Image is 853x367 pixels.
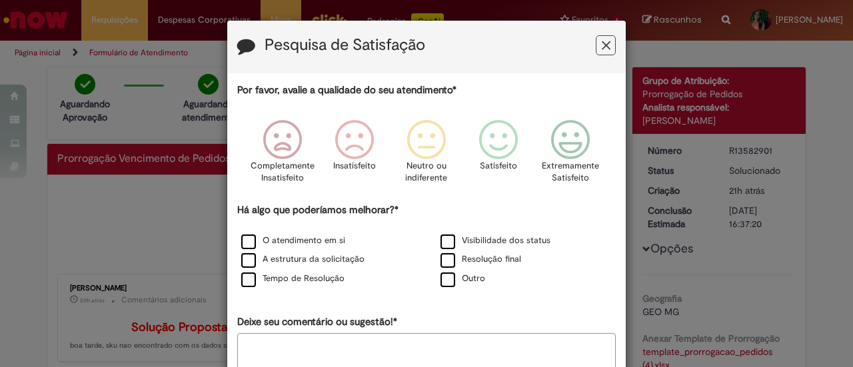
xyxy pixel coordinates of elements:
[237,83,456,97] label: Por favor, avalie a qualidade do seu atendimento*
[237,315,397,329] label: Deixe seu comentário ou sugestão!*
[241,272,345,285] label: Tempo de Resolução
[241,253,365,266] label: A estrutura da solicitação
[403,160,450,184] p: Neutro ou indiferente
[321,110,389,201] div: Insatisfeito
[536,110,604,201] div: Extremamente Satisfeito
[542,160,599,184] p: Extremamente Satisfeito
[241,234,345,247] label: O atendimento em si
[464,110,532,201] div: Satisfeito
[440,253,521,266] label: Resolução final
[251,160,315,184] p: Completamente Insatisfeito
[333,160,376,173] p: Insatisfeito
[265,37,425,54] label: Pesquisa de Satisfação
[237,203,616,289] div: Há algo que poderíamos melhorar?*
[440,272,485,285] label: Outro
[480,160,517,173] p: Satisfeito
[248,110,316,201] div: Completamente Insatisfeito
[440,234,550,247] label: Visibilidade dos status
[393,110,460,201] div: Neutro ou indiferente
